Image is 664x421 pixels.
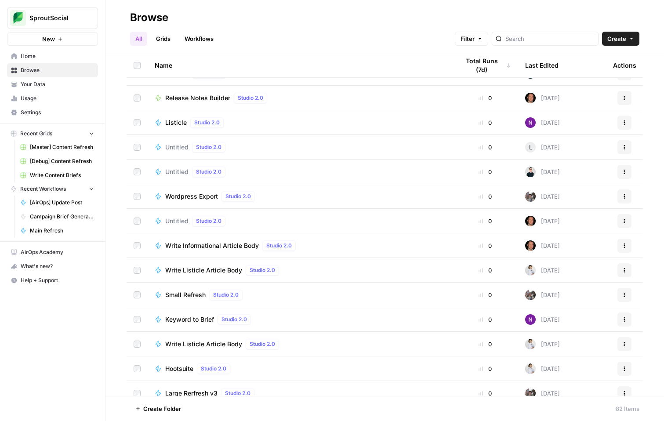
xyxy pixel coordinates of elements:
[165,340,242,348] span: Write Listicle Article Body
[525,240,560,251] div: [DATE]
[7,33,98,46] button: New
[225,389,250,397] span: Studio 2.0
[459,266,511,275] div: 0
[201,365,226,373] span: Studio 2.0
[459,364,511,373] div: 0
[525,167,560,177] div: [DATE]
[607,34,626,43] span: Create
[30,157,94,165] span: [Debug] Content Refresh
[155,191,445,202] a: Wordpress ExportStudio 2.0
[16,196,98,210] a: [AirOps] Update Post
[525,53,559,77] div: Last Edited
[155,388,445,399] a: Large Rerfresh v3Studio 2.0
[151,32,176,46] a: Grids
[29,14,83,22] span: SproutSocial
[525,290,536,300] img: a2mlt6f1nb2jhzcjxsuraj5rj4vi
[130,402,186,416] button: Create Folder
[7,63,98,77] a: Browse
[525,363,560,374] div: [DATE]
[525,339,560,349] div: [DATE]
[459,241,511,250] div: 0
[525,117,560,128] div: [DATE]
[7,260,98,273] div: What's new?
[525,265,536,276] img: jknv0oczz1bkybh4cpsjhogg89cj
[130,11,168,25] div: Browse
[196,217,221,225] span: Studio 2.0
[525,314,560,325] div: [DATE]
[525,93,536,103] img: nq2kc3u3u5yccw6vvrfdeusiiz4x
[7,245,98,259] a: AirOps Academy
[459,94,511,102] div: 0
[165,167,189,176] span: Untitled
[525,240,536,251] img: nq2kc3u3u5yccw6vvrfdeusiiz4x
[525,314,536,325] img: kedmmdess6i2jj5txyq6cw0yj4oc
[21,276,94,284] span: Help + Support
[155,142,445,152] a: UntitledStudio 2.0
[221,316,247,323] span: Studio 2.0
[461,34,475,43] span: Filter
[459,53,511,77] div: Total Runs (7d)
[455,32,488,46] button: Filter
[525,363,536,374] img: jknv0oczz1bkybh4cpsjhogg89cj
[155,53,445,77] div: Name
[155,216,445,226] a: UntitledStudio 2.0
[30,171,94,179] span: Write Content Briefs
[155,363,445,374] a: HootsuiteStudio 2.0
[21,52,94,60] span: Home
[21,66,94,74] span: Browse
[21,80,94,88] span: Your Data
[525,265,560,276] div: [DATE]
[529,143,532,152] span: L
[165,241,259,250] span: Write Informational Article Body
[165,217,189,225] span: Untitled
[165,364,193,373] span: Hootsuite
[20,185,66,193] span: Recent Workflows
[7,273,98,287] button: Help + Support
[30,227,94,235] span: Main Refresh
[165,118,187,127] span: Listicle
[525,191,560,202] div: [DATE]
[16,224,98,238] a: Main Refresh
[213,291,239,299] span: Studio 2.0
[16,210,98,224] a: Campaign Brief Generator
[165,290,206,299] span: Small Refresh
[7,91,98,105] a: Usage
[194,119,220,127] span: Studio 2.0
[525,142,560,152] div: [DATE]
[525,93,560,103] div: [DATE]
[165,389,218,398] span: Large Rerfresh v3
[155,240,445,251] a: Write Informational Article BodyStudio 2.0
[459,217,511,225] div: 0
[7,77,98,91] a: Your Data
[130,32,147,46] a: All
[459,290,511,299] div: 0
[525,388,560,399] div: [DATE]
[525,339,536,349] img: jknv0oczz1bkybh4cpsjhogg89cj
[155,93,445,103] a: Release Notes BuilderStudio 2.0
[165,192,218,201] span: Wordpress Export
[30,143,94,151] span: [Master] Content Refresh
[10,10,26,26] img: SproutSocial Logo
[21,94,94,102] span: Usage
[7,182,98,196] button: Recent Workflows
[250,266,275,274] span: Studio 2.0
[7,7,98,29] button: Workspace: SproutSocial
[602,32,639,46] button: Create
[525,290,560,300] div: [DATE]
[155,265,445,276] a: Write Listicle Article BodyStudio 2.0
[155,314,445,325] a: Keyword to BriefStudio 2.0
[155,339,445,349] a: Write Listicle Article BodyStudio 2.0
[250,340,275,348] span: Studio 2.0
[155,290,445,300] a: Small RefreshStudio 2.0
[21,109,94,116] span: Settings
[225,192,251,200] span: Studio 2.0
[165,315,214,324] span: Keyword to Brief
[525,216,560,226] div: [DATE]
[196,168,221,176] span: Studio 2.0
[266,242,292,250] span: Studio 2.0
[7,127,98,140] button: Recent Grids
[525,117,536,128] img: kedmmdess6i2jj5txyq6cw0yj4oc
[505,34,595,43] input: Search
[7,259,98,273] button: What's new?
[16,168,98,182] a: Write Content Briefs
